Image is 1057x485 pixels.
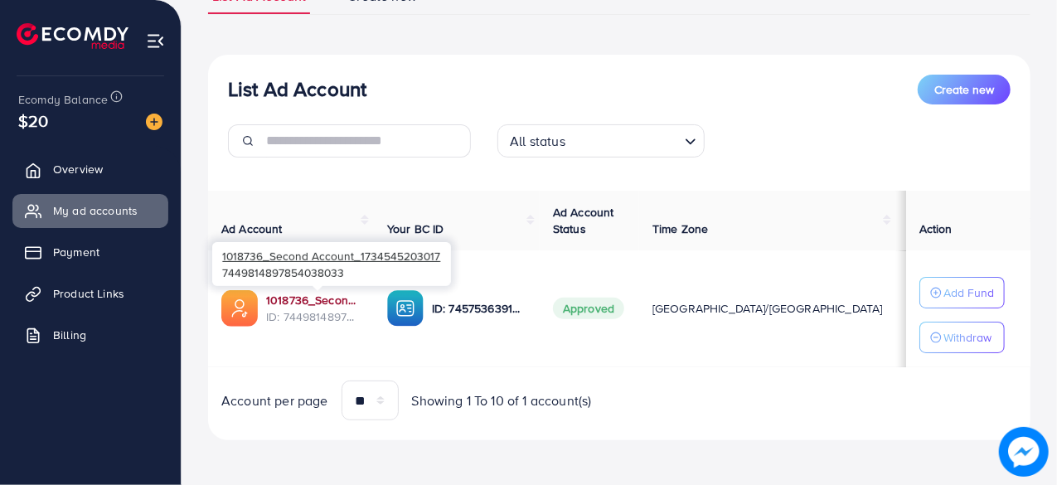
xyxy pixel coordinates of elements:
[53,285,124,302] span: Product Links
[497,124,705,158] div: Search for option
[18,109,48,133] span: $20
[12,277,168,310] a: Product Links
[53,202,138,219] span: My ad accounts
[652,221,708,237] span: Time Zone
[934,81,994,98] span: Create new
[53,327,86,343] span: Billing
[53,244,99,260] span: Payment
[12,194,168,227] a: My ad accounts
[222,248,440,264] span: 1018736_Second Account_1734545203017
[221,290,258,327] img: ic-ads-acc.e4c84228.svg
[228,77,366,101] h3: List Ad Account
[387,221,444,237] span: Your BC ID
[266,308,361,325] span: ID: 7449814897854038033
[12,235,168,269] a: Payment
[919,221,953,237] span: Action
[943,327,992,347] p: Withdraw
[432,298,526,318] p: ID: 7457536391551959056
[387,290,424,327] img: ic-ba-acc.ded83a64.svg
[570,126,678,153] input: Search for option
[919,277,1005,308] button: Add Fund
[919,322,1005,353] button: Withdraw
[652,300,883,317] span: [GEOGRAPHIC_DATA]/[GEOGRAPHIC_DATA]
[221,221,283,237] span: Ad Account
[553,204,614,237] span: Ad Account Status
[943,283,994,303] p: Add Fund
[1000,428,1048,476] img: image
[17,23,128,49] img: logo
[146,114,162,130] img: image
[221,391,328,410] span: Account per page
[266,292,361,308] a: 1018736_Second Account_1734545203017
[12,153,168,186] a: Overview
[212,242,451,286] div: 7449814897854038033
[18,91,108,108] span: Ecomdy Balance
[507,129,569,153] span: All status
[53,161,103,177] span: Overview
[553,298,624,319] span: Approved
[412,391,592,410] span: Showing 1 To 10 of 1 account(s)
[918,75,1011,104] button: Create new
[146,32,165,51] img: menu
[12,318,168,352] a: Billing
